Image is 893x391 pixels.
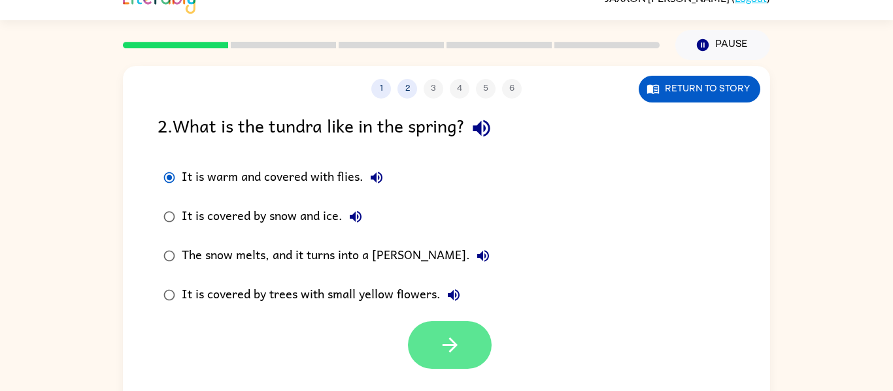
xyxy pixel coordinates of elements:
[182,164,390,191] div: It is warm and covered with flies.
[182,204,369,230] div: It is covered by snow and ice.
[675,30,770,60] button: Pause
[182,243,496,269] div: The snow melts, and it turns into a [PERSON_NAME].
[363,164,390,191] button: It is warm and covered with flies.
[343,204,369,230] button: It is covered by snow and ice.
[371,79,391,99] button: 1
[158,112,735,145] div: 2 . What is the tundra like in the spring?
[441,282,467,308] button: It is covered by trees with small yellow flowers.
[397,79,417,99] button: 2
[470,243,496,269] button: The snow melts, and it turns into a [PERSON_NAME].
[182,282,467,308] div: It is covered by trees with small yellow flowers.
[639,76,760,102] button: Return to story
